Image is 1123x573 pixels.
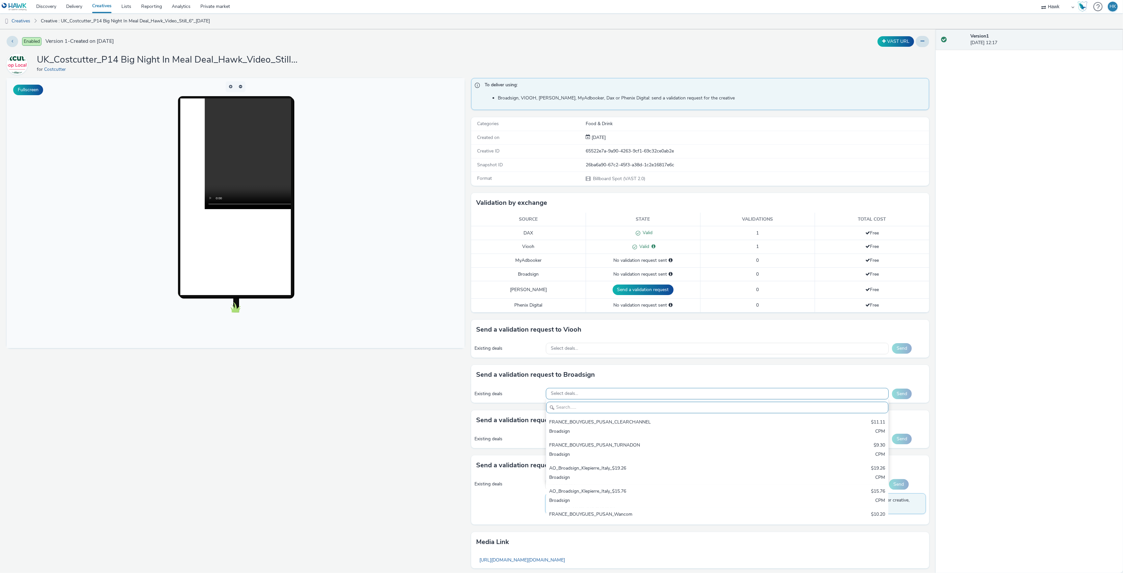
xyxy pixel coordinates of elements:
span: Free [865,286,879,293]
img: Costcutter [8,55,27,74]
button: Send a validation request [613,285,674,295]
span: 1 [756,243,759,250]
div: HK [1110,2,1116,12]
span: Creative ID [477,148,499,154]
button: VAST URL [878,36,914,47]
div: Broadsign [549,520,772,528]
td: Phenix Digital [471,299,586,312]
span: Categories [477,121,499,127]
div: $9.30 [874,442,885,450]
th: Total cost [815,213,929,226]
div: Please select a deal below and click on Send to send a validation request to Broadsign. [669,271,673,278]
button: Fullscreen [13,85,43,95]
div: 65522e7a-9a90-4263-9cf1-69c32ce0ab2e [586,148,929,154]
div: FRANCE_BOUYGUES_PUSAN_Wancom [549,511,772,519]
div: CPM [875,520,885,528]
div: No validation request sent [589,302,697,309]
div: Broadsign [549,497,772,505]
span: Select deals... [551,346,578,351]
span: Format [477,175,492,181]
button: Send [889,479,909,490]
span: 0 [756,271,759,277]
img: undefined Logo [2,3,27,11]
a: [URL][DOMAIN_NAME][DOMAIN_NAME] [476,554,568,566]
div: 26ba6a90-67c2-45f3-a38d-1c2e16817e6c [586,162,929,168]
strong: Version 1 [971,33,989,39]
span: Free [865,257,879,263]
div: Duplicate the creative as a VAST URL [876,36,916,47]
li: Broadsign, VIOOH, [PERSON_NAME], MyAdbooker, Dax or Phenix Digital: send a validation request for... [498,95,926,101]
div: [DATE] 12:17 [971,33,1118,46]
div: Creation 07 October 2025, 12:17 [590,134,606,141]
div: Please select a deal below and click on Send to send a validation request to Phenix Digital. [669,302,673,309]
div: No validation request sent [589,271,697,278]
span: Free [865,302,879,308]
h3: Send a validation request to Viooh [476,325,581,335]
h3: Validation by exchange [476,198,547,208]
h3: Send a validation request to MyAdbooker [476,415,603,425]
span: Valid [640,230,652,236]
td: Viooh [471,240,586,254]
div: Broadsign [549,474,772,482]
td: [PERSON_NAME] [471,281,586,298]
div: CPM [875,451,885,459]
div: CPM [875,497,885,505]
div: AO_Broadsign_Klepierre_Italy_$15.76 [549,488,772,496]
div: Broadsign [549,451,772,459]
span: To deliver using: [485,82,922,90]
span: Enabled [22,37,41,46]
th: Source [471,213,586,226]
div: Please select a deal below and click on Send to send a validation request to MyAdbooker. [669,257,673,264]
div: $15.76 [871,488,885,496]
span: 0 [756,257,759,263]
div: CPM [875,474,885,482]
a: Costcutter [44,66,68,72]
span: Snapshot ID [477,162,503,168]
span: Billboard Spot (VAST 2.0) [592,176,645,182]
h1: UK_Costcutter_P14 Big Night In Meal Deal_Hawk_Video_Still_6"_[DATE] [37,54,300,66]
div: $19.26 [871,465,885,473]
div: $11.11 [871,419,885,426]
div: $10.20 [871,511,885,519]
span: Created on [477,134,499,141]
span: Valid [637,243,650,250]
img: dooh [3,18,10,25]
span: for [37,66,44,72]
span: Free [865,271,879,277]
a: Costcutter [7,61,30,67]
span: 1 [756,230,759,236]
span: Free [865,243,879,250]
span: Select deals... [551,391,578,396]
input: Search...... [546,402,888,413]
div: Broadsign [549,428,772,436]
div: Existing deals [474,436,542,442]
span: Free [865,230,879,236]
div: Existing deals [474,391,542,397]
span: 0 [756,286,759,293]
button: Send [892,343,912,354]
div: CPM [875,428,885,436]
span: 0 [756,302,759,308]
div: No validation request sent [589,257,697,264]
div: AO_Broadsign_Klepierre_Italy_$19.26 [549,465,772,473]
td: Broadsign [471,267,586,281]
button: Send [892,434,912,444]
h3: Media link [476,537,509,547]
td: DAX [471,226,586,240]
button: Send [892,389,912,399]
a: Creative : UK_Costcutter_P14 Big Night In Meal Deal_Hawk_Video_Still_6"_[DATE] [38,13,213,29]
div: Existing deals [474,345,542,352]
a: Hawk Academy [1078,1,1090,12]
td: MyAdbooker [471,254,586,267]
th: State [586,213,700,226]
h3: Send a validation request to Broadsign [476,370,595,380]
span: Version 1 - Created on [DATE] [45,38,114,45]
div: FRANCE_BOUYGUES_PUSAN_CLEARCHANNEL [549,419,772,426]
th: Validations [700,213,815,226]
div: FRANCE_BOUYGUES_PUSAN_TURNADON [549,442,772,450]
div: Food & Drink [586,121,929,127]
img: Hawk Academy [1078,1,1087,12]
span: [DATE] [590,134,606,141]
h3: Send a validation request to Phenix Digital [476,460,606,470]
